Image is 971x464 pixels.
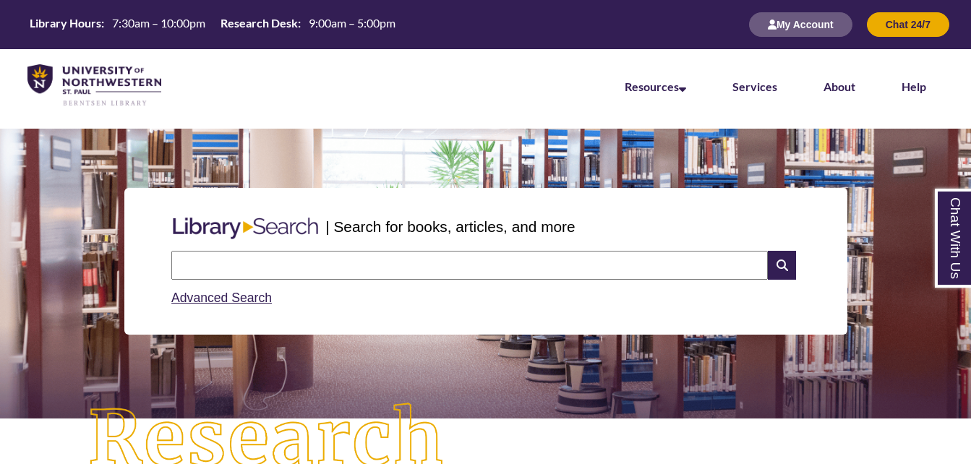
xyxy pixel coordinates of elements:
img: Libary Search [166,212,325,245]
th: Research Desk: [215,15,303,31]
span: 9:00am – 5:00pm [309,16,395,30]
a: Services [732,80,777,93]
a: Help [902,80,926,93]
th: Library Hours: [24,15,106,31]
a: Advanced Search [171,291,272,305]
i: Search [768,251,795,280]
a: Hours Today [24,15,401,35]
a: About [824,80,855,93]
a: Resources [625,80,686,93]
button: Chat 24/7 [867,12,949,37]
p: | Search for books, articles, and more [325,215,575,238]
a: Chat 24/7 [867,18,949,30]
span: 7:30am – 10:00pm [112,16,205,30]
img: UNWSP Library Logo [27,64,161,107]
a: My Account [749,18,852,30]
button: My Account [749,12,852,37]
table: Hours Today [24,15,401,33]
